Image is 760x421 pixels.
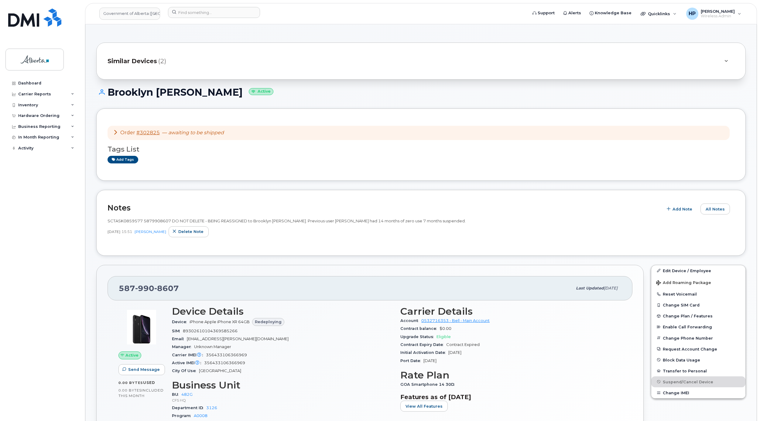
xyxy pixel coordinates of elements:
span: 356433106366969 [204,361,245,365]
h2: Notes [108,203,660,212]
button: Delete note [169,226,209,237]
a: A0008 [194,413,207,418]
span: 587 [119,284,179,293]
span: 8607 [154,284,179,293]
h3: Rate Plan [400,370,621,381]
span: Upgrade Status [400,334,436,339]
span: Unknown Manager [194,344,231,349]
span: Program [172,413,194,418]
span: 990 [135,284,154,293]
h3: Tags List [108,145,734,153]
span: Carrier IMEI [172,353,206,357]
span: Department ID [172,406,206,410]
p: CFS HQ [172,398,393,403]
span: — [162,130,224,135]
img: image20231002-3703462-1qb80zy.jpeg [123,309,160,345]
a: Add tags [108,156,138,163]
small: Active [249,88,273,95]
h3: Carrier Details [400,306,621,317]
span: [GEOGRAPHIC_DATA] [199,368,241,373]
span: Contract balance [400,326,440,331]
h1: Brooklyn [PERSON_NAME] [96,87,746,98]
span: Contract Expiry Date [400,342,446,347]
button: Enable Call Forwarding [651,321,745,332]
span: Eligible [436,334,451,339]
button: Add Note [663,204,697,214]
span: [DATE] [108,229,120,234]
button: All Notes [700,204,730,214]
button: Request Account Change [651,344,745,354]
span: Port Date [400,358,423,363]
span: City Of Use [172,368,199,373]
h3: Features as of [DATE] [400,393,621,401]
button: Change Plan / Features [651,310,745,321]
a: #302825 [136,130,160,135]
span: Add Roaming Package [656,280,711,286]
span: 89302610104369585266 [183,329,238,333]
span: Order [120,130,135,135]
span: All Notes [706,206,725,212]
button: Block Data Usage [651,354,745,365]
span: 0.00 Bytes [118,381,143,385]
span: Device [172,320,190,324]
span: 0.00 Bytes [118,388,142,392]
a: 3126 [206,406,217,410]
span: Suspend/Cancel Device [663,379,713,384]
span: [EMAIL_ADDRESS][PERSON_NAME][DOMAIN_NAME] [187,337,289,341]
h3: Device Details [172,306,393,317]
span: Initial Activation Date [400,350,448,355]
span: Active [125,352,139,358]
button: Change SIM Card [651,299,745,310]
a: [PERSON_NAME] [135,229,166,234]
a: Edit Device / Employee [651,265,745,276]
span: [DATE] [604,286,618,290]
span: Email [172,337,187,341]
a: 482G [181,392,193,397]
em: awaiting to be shipped [168,130,224,135]
span: Add Note [673,206,692,212]
span: GOA Smartphone 14 30D [400,382,457,387]
span: Change Plan / Features [663,314,713,318]
span: 15:51 [122,229,132,234]
span: Send Message [128,367,160,372]
button: Add Roaming Package [651,276,745,289]
span: Last updated [576,286,604,290]
button: Change Phone Number [651,333,745,344]
button: Change IMEI [651,387,745,398]
button: Transfer to Personal [651,365,745,376]
span: $0.00 [440,326,451,331]
span: Manager [172,344,194,349]
span: used [143,380,155,385]
span: iPhone Apple iPhone XR 64GB [190,320,250,324]
span: Redeploying [255,319,282,325]
button: Suspend/Cancel Device [651,376,745,387]
span: SCTASK0859577 5879908607 DO NOT DELETE - BEING REASSIGNED to Brooklyn [PERSON_NAME]. Previous use... [108,218,466,223]
span: Similar Devices [108,57,157,66]
span: Delete note [178,229,204,234]
span: [DATE] [448,350,461,355]
button: Send Message [118,364,165,375]
a: 0532716353 - Bell - Main Account [421,318,490,323]
h3: Business Unit [172,380,393,391]
span: 356433106366969 [206,353,247,357]
span: [DATE] [423,358,436,363]
span: (2) [158,57,166,66]
button: View All Features [400,401,448,412]
button: Reset Voicemail [651,289,745,299]
span: Active IMEI [172,361,204,365]
span: View All Features [406,403,443,409]
span: Account [400,318,421,323]
span: SIM [172,329,183,333]
span: BU [172,392,181,397]
span: Contract Expired [446,342,480,347]
span: Enable Call Forwarding [663,325,712,329]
